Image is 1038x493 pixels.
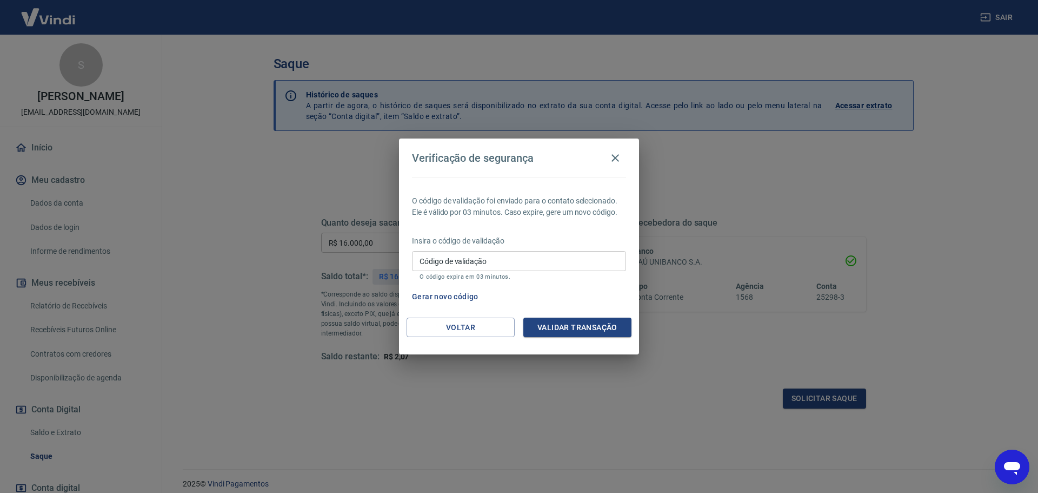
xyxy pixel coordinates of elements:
[420,273,618,280] p: O código expira em 03 minutos.
[412,235,626,247] p: Insira o código de validação
[995,450,1029,484] iframe: Botão para abrir a janela de mensagens
[412,152,534,165] h4: Verificação de segurança
[407,318,515,338] button: Voltar
[523,318,631,338] button: Validar transação
[412,195,626,218] p: O código de validação foi enviado para o contato selecionado. Ele é válido por 03 minutos. Caso e...
[408,287,483,307] button: Gerar novo código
